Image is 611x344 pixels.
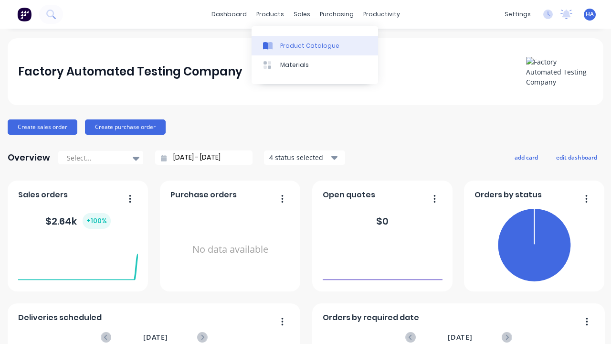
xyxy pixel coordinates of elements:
[269,152,329,162] div: 4 status selected
[143,332,168,343] span: [DATE]
[83,213,111,229] div: + 100 %
[18,62,242,81] div: Factory Automated Testing Company
[85,119,166,135] button: Create purchase order
[323,312,419,323] span: Orders by required date
[252,7,289,21] div: products
[323,189,375,201] span: Open quotes
[170,189,237,201] span: Purchase orders
[8,148,50,167] div: Overview
[8,119,77,135] button: Create sales order
[376,214,389,228] div: $ 0
[448,332,473,343] span: [DATE]
[315,7,358,21] div: purchasing
[17,7,32,21] img: Factory
[358,7,405,21] div: productivity
[526,57,593,87] img: Factory Automated Testing Company
[18,189,68,201] span: Sales orders
[280,42,339,50] div: Product Catalogue
[45,213,111,229] div: $ 2.64k
[500,7,536,21] div: settings
[170,204,290,295] div: No data available
[586,10,594,19] span: HA
[18,312,102,323] span: Deliveries scheduled
[264,150,345,165] button: 4 status selected
[474,189,542,201] span: Orders by status
[508,151,544,163] button: add card
[280,61,309,69] div: Materials
[550,151,603,163] button: edit dashboard
[252,36,378,55] a: Product Catalogue
[289,7,315,21] div: sales
[207,7,252,21] a: dashboard
[252,55,378,75] a: Materials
